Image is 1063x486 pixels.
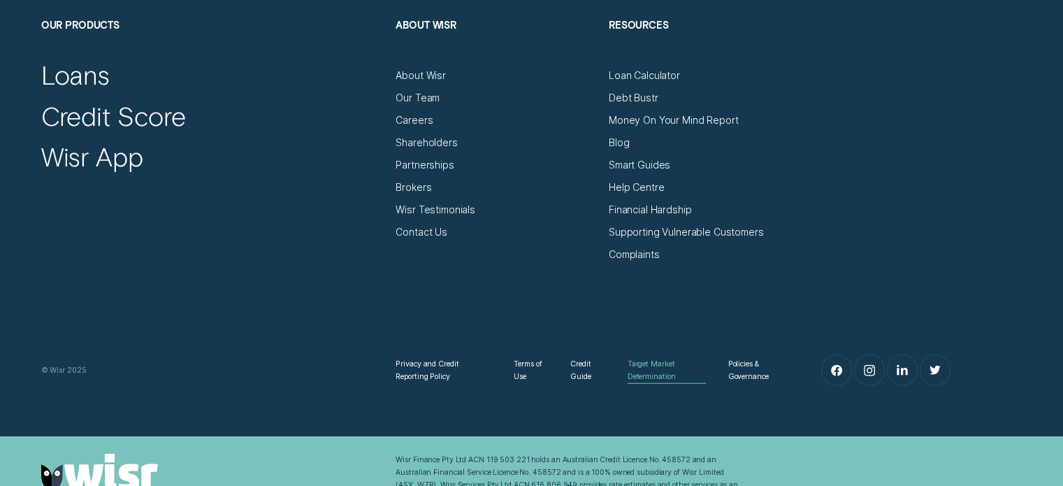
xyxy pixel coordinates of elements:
[609,248,660,261] a: Complaints
[514,358,548,383] a: Terms of Use
[609,159,670,171] a: Smart Guides
[35,364,390,377] div: © Wisr 2025
[609,114,738,127] a: Money On Your Mind Report
[609,181,664,194] a: Help Centre
[888,355,918,385] a: LinkedIn
[396,19,596,69] h2: About Wisr
[396,203,475,216] a: Wisr Testimonials
[396,181,431,194] a: Brokers
[609,69,680,82] a: Loan Calculator
[41,100,186,132] a: Credit Score
[609,203,691,216] a: Financial Hardship
[855,355,885,385] a: Instagram
[396,69,446,82] a: About Wisr
[728,358,787,383] a: Policies & Governance
[609,136,629,149] a: Blog
[41,19,384,69] h2: Our Products
[41,59,110,91] a: Loans
[396,358,491,383] a: Privacy and Credit Reporting Policy
[570,358,605,383] a: Credit Guide
[396,114,433,127] a: Careers
[628,358,706,383] a: Target Market Determination
[609,226,764,238] a: Supporting Vulnerable Customers
[822,355,852,385] a: Facebook
[920,355,950,385] a: Twitter
[609,19,809,69] h2: Resources
[396,136,457,149] a: Shareholders
[41,141,143,173] a: Wisr App
[396,226,447,238] a: Contact Us
[396,159,454,171] a: Partnerships
[609,92,658,104] a: Debt Bustr
[396,92,440,104] a: Our Team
